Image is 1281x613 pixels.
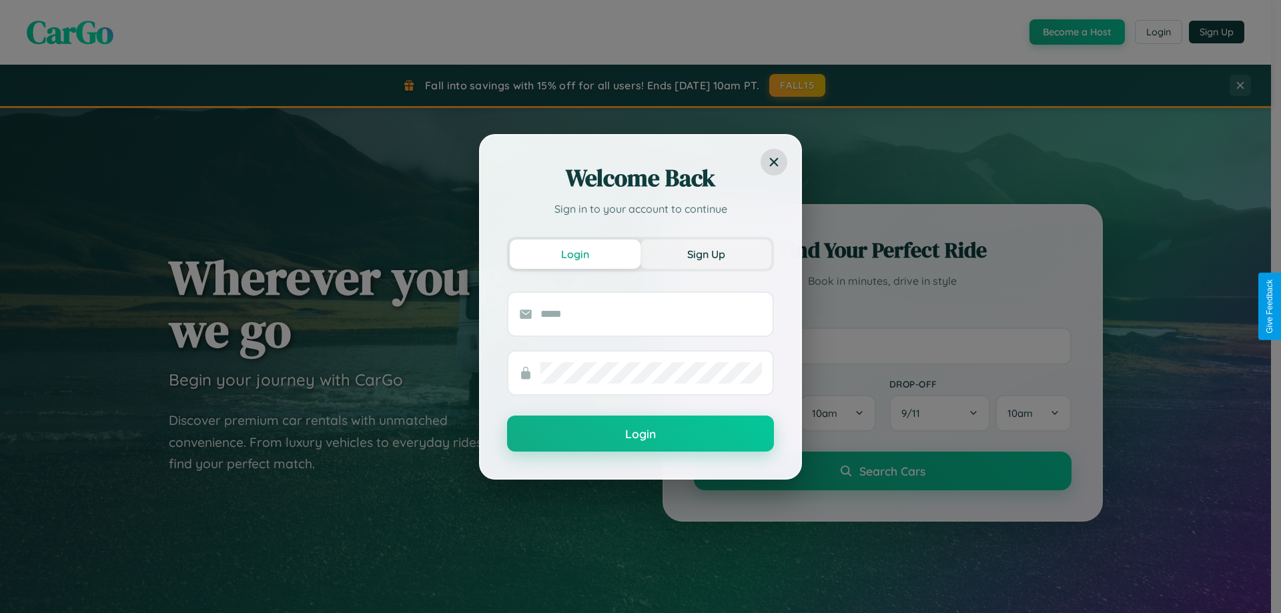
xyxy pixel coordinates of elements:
[1265,279,1274,334] div: Give Feedback
[640,239,771,269] button: Sign Up
[507,201,774,217] p: Sign in to your account to continue
[507,162,774,194] h2: Welcome Back
[507,416,774,452] button: Login
[510,239,640,269] button: Login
